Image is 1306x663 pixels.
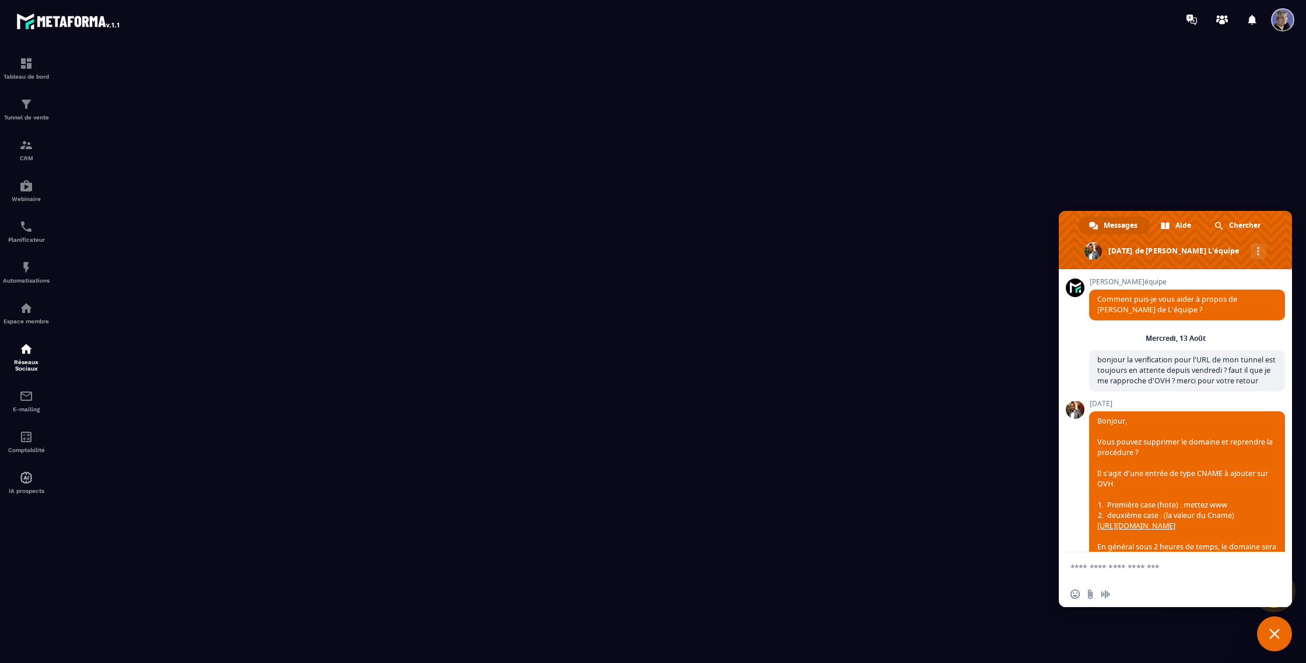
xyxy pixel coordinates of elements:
[19,471,33,485] img: automations
[3,196,50,202] p: Webinaire
[1079,217,1149,234] a: Messages
[3,359,50,372] p: Réseaux Sociaux
[1150,217,1203,234] a: Aide
[3,252,50,292] a: automationsautomationsAutomatisations
[1097,521,1175,531] a: [URL][DOMAIN_NAME]
[3,333,50,380] a: social-networksocial-networkRéseaux Sociaux
[3,292,50,333] a: automationsautomationsEspace membre
[3,170,50,211] a: automationsautomationsWebinaire
[3,406,50,412] p: E-mailing
[19,389,33,403] img: email
[1070,552,1257,581] textarea: Entrez votre message...
[1257,616,1292,651] a: Fermer le chat
[3,48,50,89] a: formationformationTableau de bord
[3,73,50,80] p: Tableau de bord
[1089,278,1285,286] span: [PERSON_NAME]équipe
[3,421,50,462] a: accountantaccountantComptabilité
[3,129,50,170] a: formationformationCRM
[3,155,50,161] p: CRM
[3,277,50,284] p: Automatisations
[19,430,33,444] img: accountant
[3,380,50,421] a: emailemailE-mailing
[3,237,50,243] p: Planificateur
[1070,590,1080,599] span: Insérer un emoji
[1097,416,1276,594] span: Bonjour, Vous pouvez supprimer le domaine et reprendre la procédure ? Il s'agit d'une entrée de t...
[1229,217,1261,234] span: Chercher
[19,301,33,315] img: automations
[3,114,50,121] p: Tunnel de vente
[19,260,33,274] img: automations
[1101,590,1110,599] span: Message audio
[1098,510,1234,521] span: deuxième case : (la valeur du Cname)
[19,97,33,111] img: formation
[1086,590,1095,599] span: Envoyer un fichier
[3,318,50,325] p: Espace membre
[19,138,33,152] img: formation
[1089,400,1285,408] span: [DATE]
[19,220,33,234] img: scheduler
[3,211,50,252] a: schedulerschedulerPlanificateur
[1175,217,1191,234] span: Aide
[3,488,50,494] p: IA prospects
[1104,217,1138,234] span: Messages
[1098,500,1227,510] span: Première case (hote) : mettez www
[3,89,50,129] a: formationformationTunnel de vente
[3,447,50,453] p: Comptabilité
[19,179,33,193] img: automations
[1204,217,1272,234] a: Chercher
[19,342,33,356] img: social-network
[1097,294,1237,315] span: Comment puis-je vous aider à propos de [PERSON_NAME] de L'équipe ?
[16,10,121,31] img: logo
[1146,335,1206,342] div: Mercredi, 13 Août
[1097,355,1276,386] span: bonjour la verification pour l'URL de mon tunnel est toujours en attente depuis vendredi ? faut i...
[19,57,33,70] img: formation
